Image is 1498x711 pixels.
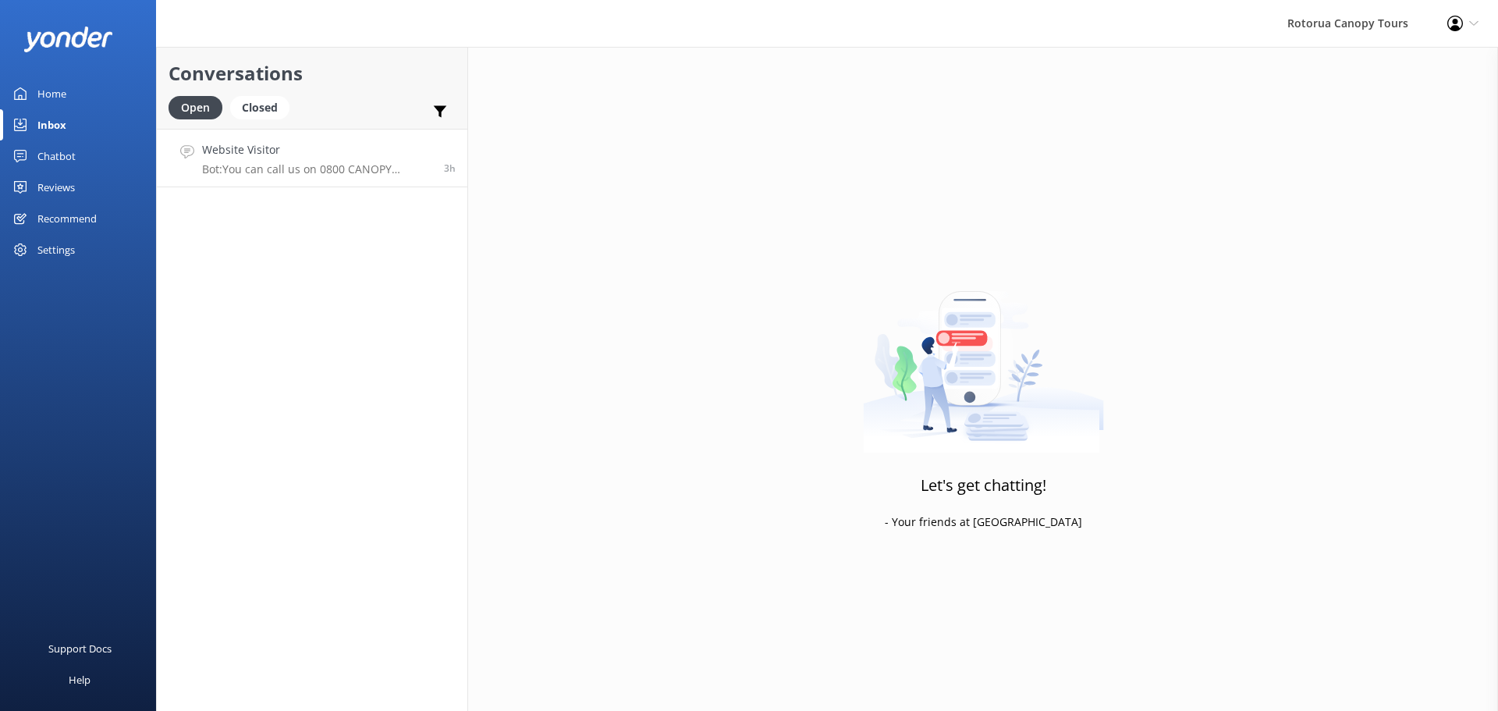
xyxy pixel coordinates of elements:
[37,78,66,109] div: Home
[48,633,112,664] div: Support Docs
[885,514,1082,531] p: - Your friends at [GEOGRAPHIC_DATA]
[444,162,456,175] span: Sep 27 2025 12:43pm (UTC +12:00) Pacific/Auckland
[37,172,75,203] div: Reviews
[37,140,76,172] div: Chatbot
[169,98,230,116] a: Open
[37,109,66,140] div: Inbox
[37,234,75,265] div: Settings
[69,664,91,695] div: Help
[169,59,456,88] h2: Conversations
[37,203,97,234] div: Recommend
[230,98,297,116] a: Closed
[921,473,1046,498] h3: Let's get chatting!
[230,96,289,119] div: Closed
[23,27,113,52] img: yonder-white-logo.png
[202,141,432,158] h4: Website Visitor
[157,129,467,187] a: Website VisitorBot:You can call us on 0800 CANOPY (226679) Toll free (within [GEOGRAPHIC_DATA]) o...
[863,258,1104,453] img: artwork of a man stealing a conversation from at giant smartphone
[202,162,432,176] p: Bot: You can call us on 0800 CANOPY (226679) Toll free (within [GEOGRAPHIC_DATA]) or [PHONE_NUMBE...
[169,96,222,119] div: Open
